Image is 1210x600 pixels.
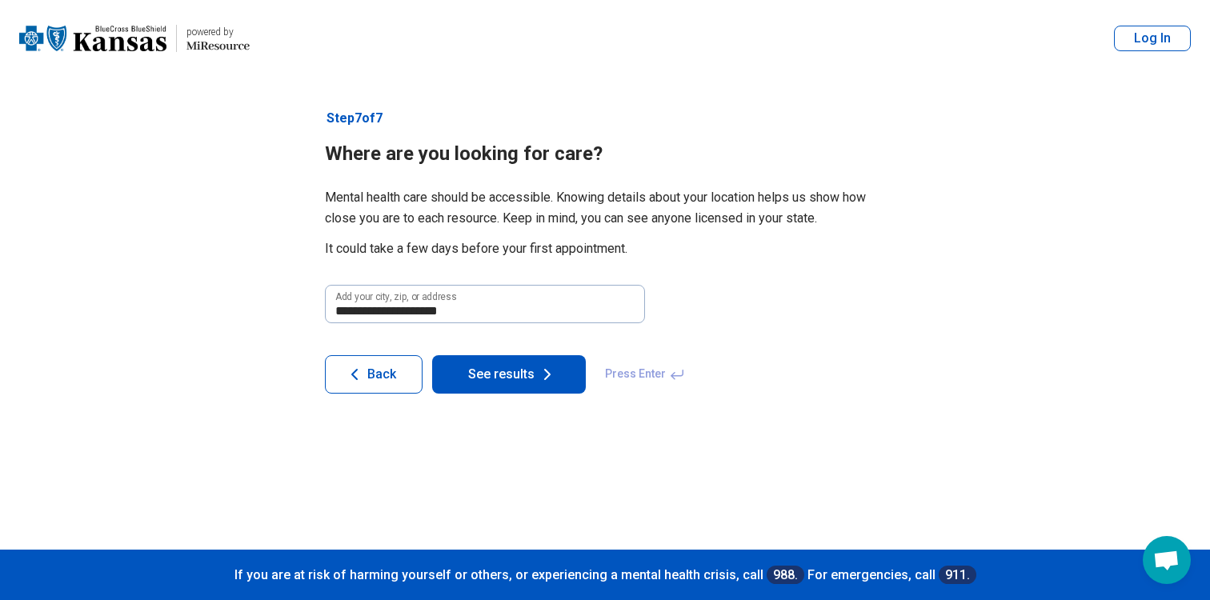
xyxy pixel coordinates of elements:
p: If you are at risk of harming yourself or others, or experiencing a mental health crisis, call Fo... [16,566,1194,584]
button: Back [325,355,423,394]
span: Press Enter [595,355,695,394]
p: It could take a few days before your first appointment. [325,238,885,259]
div: powered by [186,25,250,39]
img: Blue Cross Blue Shield Kansas [19,19,166,58]
p: Step 7 of 7 [325,109,885,128]
button: Log In [1114,26,1191,51]
p: Mental health care should be accessible. Knowing details about your location helps us show how cl... [325,187,885,229]
button: See results [432,355,586,394]
a: 988. [767,566,804,584]
span: Back [367,368,396,381]
a: 911. [939,566,976,584]
h1: Where are you looking for care? [325,141,885,168]
a: Blue Cross Blue Shield Kansaspowered by [19,19,250,58]
div: Open chat [1143,536,1191,584]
